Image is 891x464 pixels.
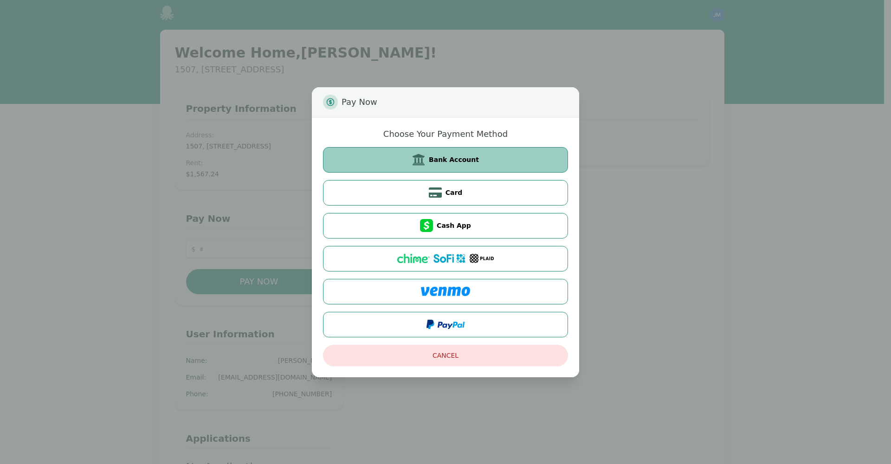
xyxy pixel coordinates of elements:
[323,213,568,238] button: Cash App
[433,254,466,263] img: SoFi logo
[470,254,494,263] img: Plaid logo
[429,155,479,164] span: Bank Account
[383,129,508,140] h2: Choose Your Payment Method
[421,287,470,296] img: Venmo logo
[397,254,430,263] img: Chime logo
[426,320,465,329] img: PayPal logo
[323,147,568,173] button: Bank Account
[323,180,568,206] button: Card
[437,221,471,230] span: Cash App
[323,345,568,366] button: Cancel
[445,188,463,197] span: Card
[342,95,377,110] span: Pay Now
